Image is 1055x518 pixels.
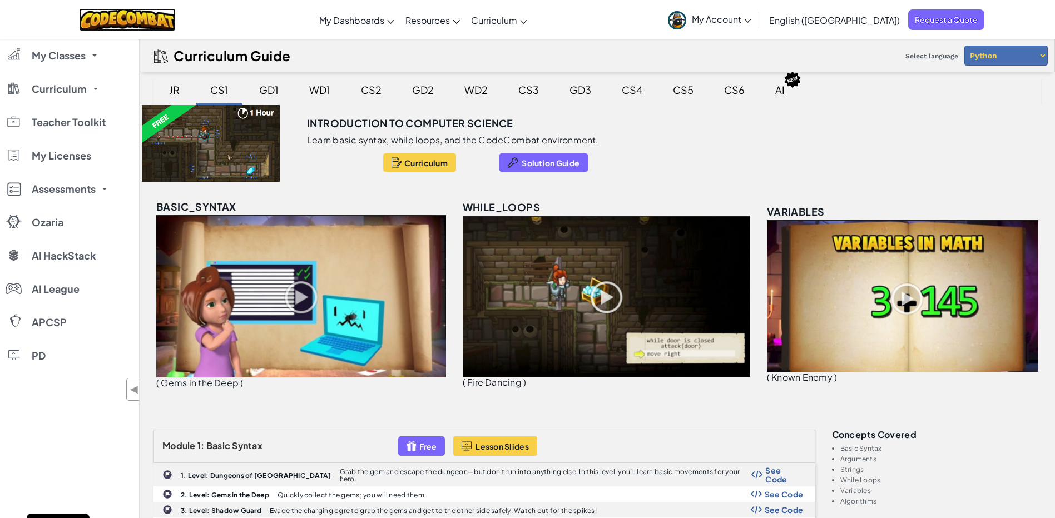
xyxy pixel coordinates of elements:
img: while_loops_unlocked.png [463,216,750,377]
span: ) [834,371,837,383]
div: AI [764,77,796,103]
span: basic_syntax [156,200,236,213]
b: 2. Level: Gems in the Deep [181,491,269,499]
b: 3. Level: Shadow Guard [181,506,261,515]
span: while_loops [463,201,540,213]
img: IconNew.svg [784,71,801,88]
span: Lesson Slides [476,442,529,451]
span: See Code [765,490,804,499]
span: ( [156,377,159,388]
span: Assessments [32,184,96,194]
li: Algorithms [840,497,1042,505]
span: My Dashboards [319,14,384,26]
div: CS2 [350,77,393,103]
div: CS3 [507,77,550,103]
span: Select language [901,48,963,64]
p: Learn basic syntax, while loops, and the CodeCombat environment. [307,135,599,146]
div: GD2 [401,77,445,103]
p: Grab the gem and escape the dungeon—but don’t run into anything else. In this level, you’ll learn... [340,468,752,482]
span: ) [240,377,243,388]
button: Solution Guide [499,153,588,172]
span: Resources [405,14,450,26]
li: Arguments [840,455,1042,462]
img: IconCurriculumGuide.svg [154,49,168,63]
span: Teacher Toolkit [32,117,106,127]
div: JR [158,77,191,103]
img: Show Code Logo [751,471,762,479]
span: variables [767,205,825,218]
div: CS4 [611,77,653,103]
img: basic_syntax_unlocked.png [156,215,446,377]
span: See Code [765,466,803,484]
div: GD1 [248,77,290,103]
span: Curriculum [32,84,87,94]
a: Curriculum [465,5,533,35]
span: Ozaria [32,217,63,227]
h2: Curriculum Guide [174,48,291,63]
span: Solution Guide [522,158,579,167]
span: See Code [765,505,804,514]
span: My Classes [32,51,86,61]
span: Known Enemy [771,371,833,383]
button: Curriculum [383,153,456,172]
span: ( [767,371,770,383]
li: Basic Syntax [840,445,1042,452]
li: While Loops [840,476,1042,484]
li: Strings [840,466,1042,473]
span: English ([GEOGRAPHIC_DATA]) [769,14,900,26]
button: Lesson Slides [453,436,537,456]
a: Request a Quote [908,9,984,30]
li: Variables [840,487,1042,494]
a: 1. Level: Dungeons of [GEOGRAPHIC_DATA] Grab the gem and escape the dungeon—but don’t run into an... [153,463,815,486]
span: AI League [32,284,80,294]
a: 3. Level: Shadow Guard Evade the charging ogre to grab the gems and get to the other side safely.... [153,502,815,517]
div: CS1 [199,77,240,103]
span: Basic Syntax [206,440,262,451]
a: Resources [400,5,465,35]
h3: Concepts covered [832,430,1042,439]
a: English ([GEOGRAPHIC_DATA]) [764,5,905,35]
img: avatar [668,11,686,29]
img: IconChallengeLevel.svg [162,470,172,480]
span: ( [463,376,465,388]
div: CS5 [662,77,705,103]
span: Gems in the Deep [161,377,239,388]
span: ) [523,376,526,388]
div: CS6 [713,77,756,103]
img: IconChallengeLevel.svg [162,505,172,515]
img: IconChallengeLevel.svg [162,489,172,499]
span: Module [162,440,196,451]
img: CodeCombat logo [79,8,176,31]
img: Show Code Logo [751,490,762,498]
span: My Account [692,13,751,25]
span: Curriculum [471,14,517,26]
p: Evade the charging ogre to grab the gems and get to the other side safely. Watch out for the spikes! [270,507,597,514]
div: WD2 [453,77,499,103]
a: My Dashboards [314,5,400,35]
img: Show Code Logo [751,506,762,514]
span: My Licenses [32,151,91,161]
img: IconFreeLevelv2.svg [407,440,417,452]
div: GD3 [558,77,602,103]
h3: Introduction to Computer Science [307,115,513,132]
span: 1: [197,440,205,451]
span: Free [419,442,437,451]
p: Quickly collect the gems; you will need them. [278,491,426,499]
a: My Account [662,2,757,37]
span: ◀ [130,381,139,397]
a: 2. Level: Gems in the Deep Quickly collect the gems; you will need them. Show Code Logo See Code [153,486,815,502]
span: Curriculum [404,158,448,167]
img: variables_unlocked.png [767,220,1038,372]
span: AI HackStack [32,251,96,261]
span: Fire Dancing [467,376,522,388]
b: 1. Level: Dungeons of [GEOGRAPHIC_DATA] [181,471,331,480]
div: WD1 [298,77,341,103]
